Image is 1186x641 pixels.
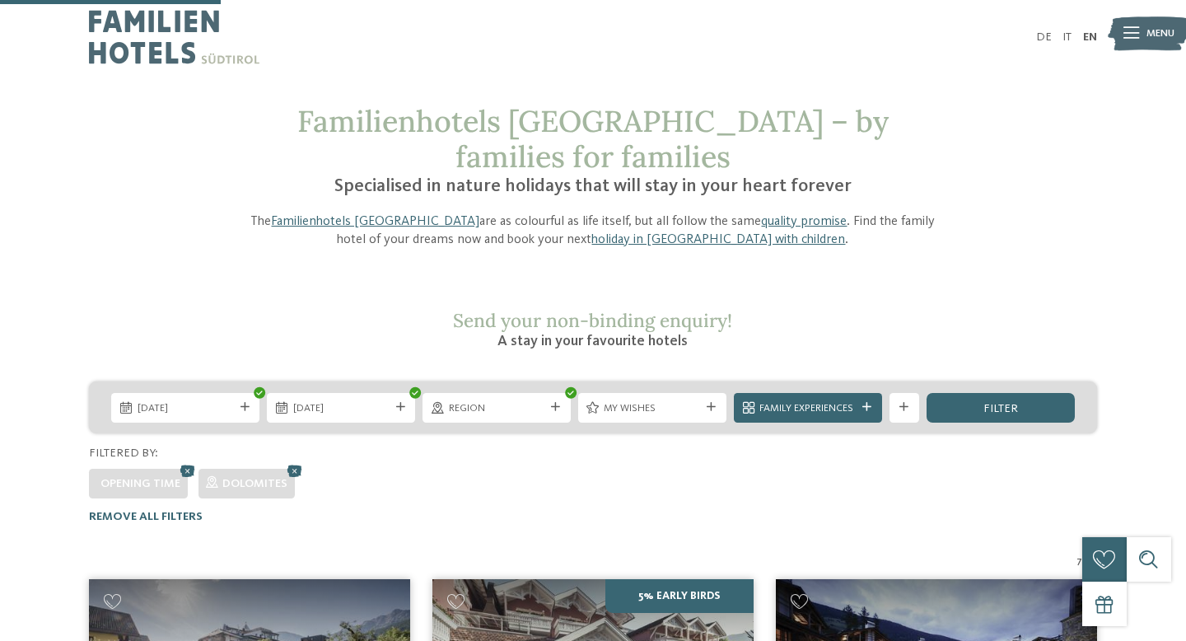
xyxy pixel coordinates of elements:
[1146,26,1174,41] span: Menu
[297,102,889,175] span: Familienhotels [GEOGRAPHIC_DATA] – by families for families
[100,478,180,489] span: Opening time
[240,213,946,250] p: The are as colourful as life itself, but all follow the same . Find the family hotel of your drea...
[1076,554,1082,568] span: 7
[591,233,845,246] a: holiday in [GEOGRAPHIC_DATA] with children
[271,215,479,228] a: Familienhotels [GEOGRAPHIC_DATA]
[222,478,287,489] span: Dolomites
[89,511,203,522] span: Remove all filters
[604,401,700,416] span: My wishes
[1083,31,1097,43] a: EN
[1036,31,1052,43] a: DE
[334,177,852,195] span: Specialised in nature holidays that will stay in your heart forever
[1062,31,1072,43] a: IT
[293,401,390,416] span: [DATE]
[138,401,234,416] span: [DATE]
[89,447,158,459] span: Filtered by:
[449,401,545,416] span: Region
[983,403,1018,414] span: filter
[453,308,732,332] span: Send your non-binding enquiry!
[497,334,688,349] span: A stay in your favourite hotels
[759,401,856,416] span: Family Experiences
[761,215,847,228] a: quality promise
